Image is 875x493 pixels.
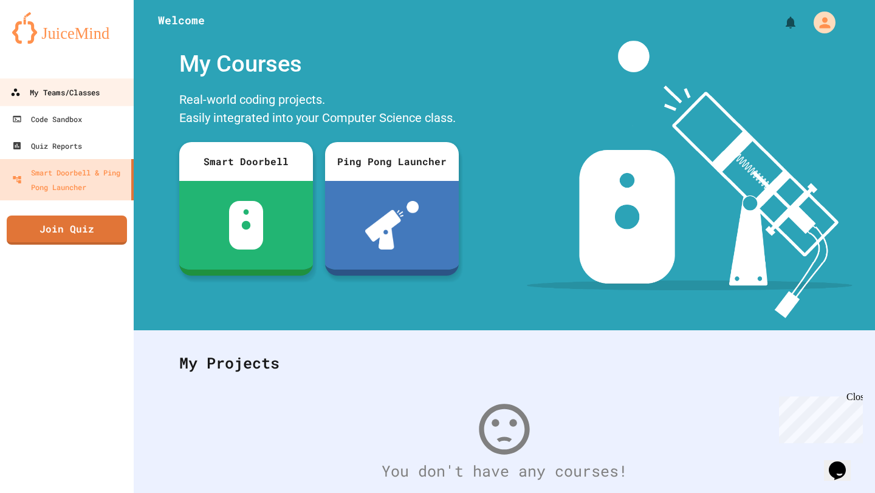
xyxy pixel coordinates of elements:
iframe: chat widget [774,392,863,443]
div: My Courses [173,41,465,87]
div: You don't have any courses! [167,460,842,483]
img: banner-image-my-projects.png [527,41,853,318]
div: My Teams/Classes [10,85,100,100]
div: My Projects [167,339,842,387]
iframe: chat widget [824,444,863,481]
div: Smart Doorbell [179,142,313,181]
div: Code Sandbox [12,112,82,126]
img: logo-orange.svg [12,12,122,44]
a: Join Quiz [7,216,127,245]
img: sdb-white.svg [229,201,264,250]
div: My Account [801,8,839,36]
div: Smart Doorbell & Ping Pong Launcher [12,165,126,194]
div: Chat with us now!Close [5,5,84,77]
div: Real-world coding projects. Easily integrated into your Computer Science class. [173,87,465,133]
img: ppl-with-ball.png [365,201,419,250]
div: My Notifications [761,12,801,33]
div: Ping Pong Launcher [325,142,459,181]
div: Quiz Reports [12,138,82,153]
